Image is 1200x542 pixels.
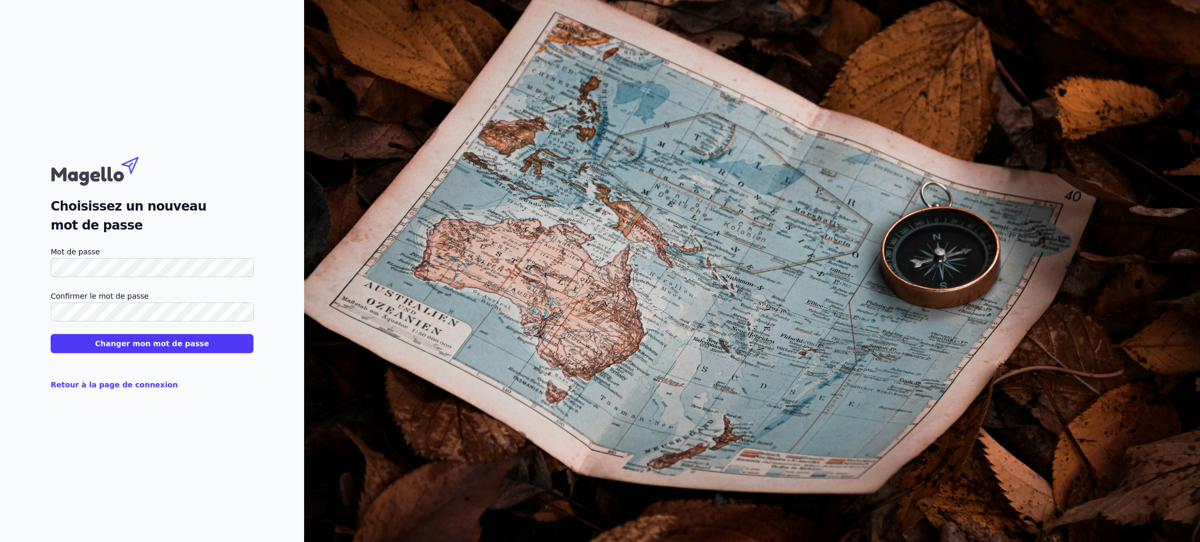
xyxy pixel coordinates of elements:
button: Changer mon mot de passe [51,334,253,353]
img: Magello [51,151,162,188]
h2: Choisissez un nouveau mot de passe [51,197,253,235]
label: Mot de passe [51,245,253,258]
label: Confirmer le mot de passe [51,290,253,302]
a: Retour à la page de connexion [51,381,178,389]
